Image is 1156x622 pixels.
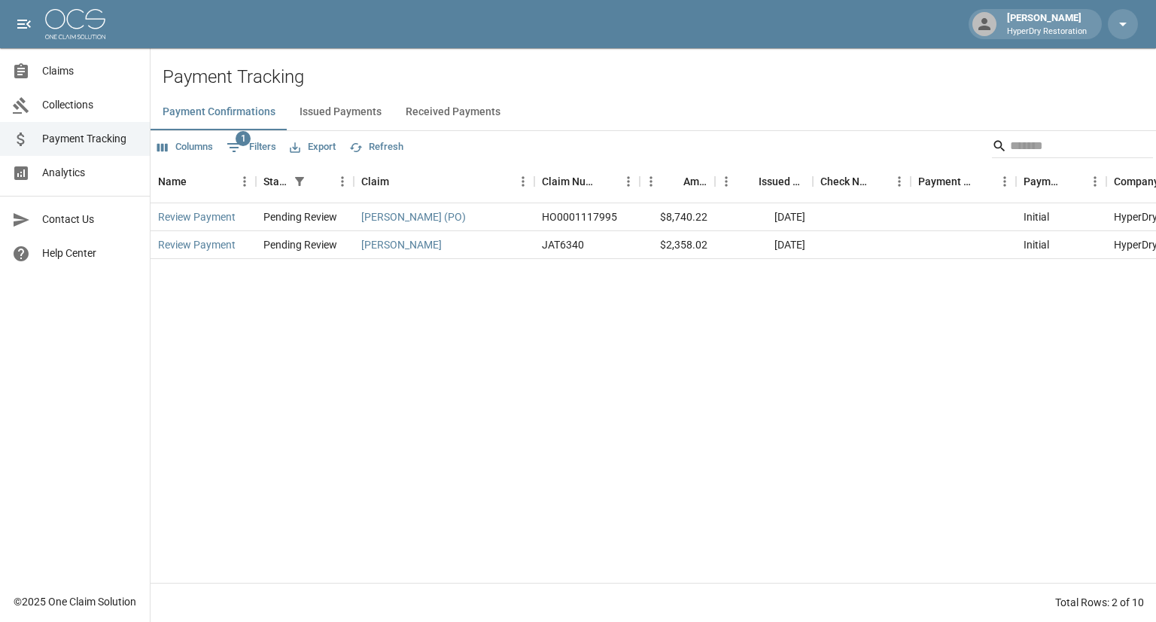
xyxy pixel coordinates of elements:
a: Review Payment [158,237,236,252]
span: Analytics [42,165,138,181]
div: $8,740.22 [640,203,715,231]
button: Sort [389,171,410,192]
div: Status [263,160,289,203]
div: Name [151,160,256,203]
img: ocs-logo-white-transparent.png [45,9,105,39]
div: [PERSON_NAME] [1001,11,1093,38]
span: Payment Tracking [42,131,138,147]
a: Review Payment [158,209,236,224]
span: Contact Us [42,212,138,227]
div: 1 active filter [289,171,310,192]
p: HyperDry Restoration [1007,26,1087,38]
button: Received Payments [394,94,513,130]
div: Payment Type [1024,160,1063,203]
button: Select columns [154,136,217,159]
div: Check Number [813,160,911,203]
div: Search [992,134,1153,161]
div: Total Rows: 2 of 10 [1055,595,1144,610]
button: Sort [738,171,759,192]
div: Pending Review [263,237,337,252]
div: Initial [1024,209,1049,224]
span: Collections [42,97,138,113]
span: 1 [236,131,251,146]
button: Menu [512,170,534,193]
div: Claim [361,160,389,203]
button: Menu [233,170,256,193]
button: Sort [972,171,993,192]
div: Claim Number [542,160,596,203]
div: © 2025 One Claim Solution [14,594,136,609]
div: Check Number [820,160,867,203]
div: Amount [683,160,707,203]
span: Claims [42,63,138,79]
button: Menu [888,170,911,193]
div: Status [256,160,354,203]
button: Sort [310,171,331,192]
button: Sort [662,171,683,192]
div: [DATE] [715,231,813,259]
a: [PERSON_NAME] [361,237,442,252]
button: Payment Confirmations [151,94,287,130]
div: Payment Type [1016,160,1106,203]
button: Menu [617,170,640,193]
button: Sort [187,171,208,192]
button: Issued Payments [287,94,394,130]
div: [DATE] [715,203,813,231]
button: Menu [640,170,662,193]
div: Amount [640,160,715,203]
div: Issued Date [715,160,813,203]
button: open drawer [9,9,39,39]
div: Pending Review [263,209,337,224]
button: Refresh [345,136,407,159]
button: Menu [331,170,354,193]
button: Menu [993,170,1016,193]
button: Sort [596,171,617,192]
div: Initial [1024,237,1049,252]
div: $2,358.02 [640,231,715,259]
button: Menu [1084,170,1106,193]
button: Sort [1063,171,1084,192]
a: [PERSON_NAME] (PO) [361,209,466,224]
button: Show filters [223,136,280,160]
div: Issued Date [759,160,805,203]
div: Claim Number [534,160,640,203]
button: Show filters [289,171,310,192]
div: Payment Method [911,160,1016,203]
span: Help Center [42,245,138,261]
div: dynamic tabs [151,94,1156,130]
div: HO0001117995 [542,209,617,224]
button: Sort [867,171,888,192]
h2: Payment Tracking [163,66,1156,88]
button: Menu [715,170,738,193]
div: Claim [354,160,534,203]
div: Payment Method [918,160,972,203]
button: Export [286,136,339,159]
div: JAT6340 [542,237,584,252]
div: Name [158,160,187,203]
